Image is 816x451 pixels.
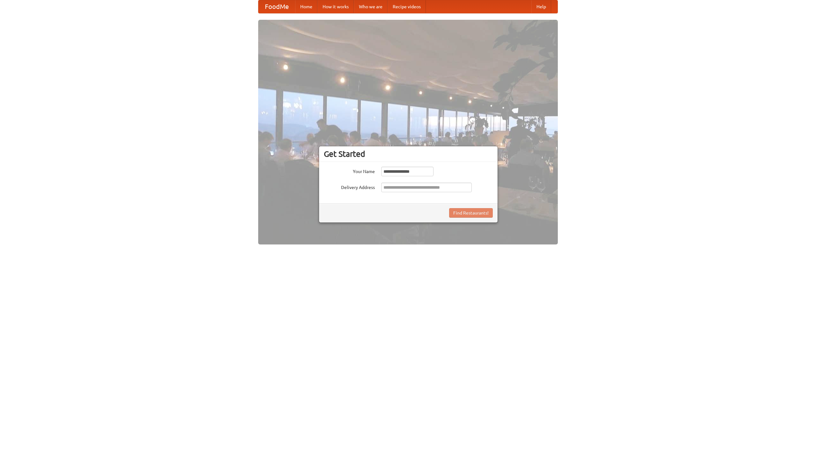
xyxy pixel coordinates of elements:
label: Delivery Address [324,183,375,191]
a: How it works [317,0,354,13]
a: Recipe videos [388,0,426,13]
h3: Get Started [324,149,493,159]
button: Find Restaurants! [449,208,493,218]
a: FoodMe [259,0,295,13]
a: Who we are [354,0,388,13]
a: Home [295,0,317,13]
label: Your Name [324,167,375,175]
a: Help [531,0,551,13]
